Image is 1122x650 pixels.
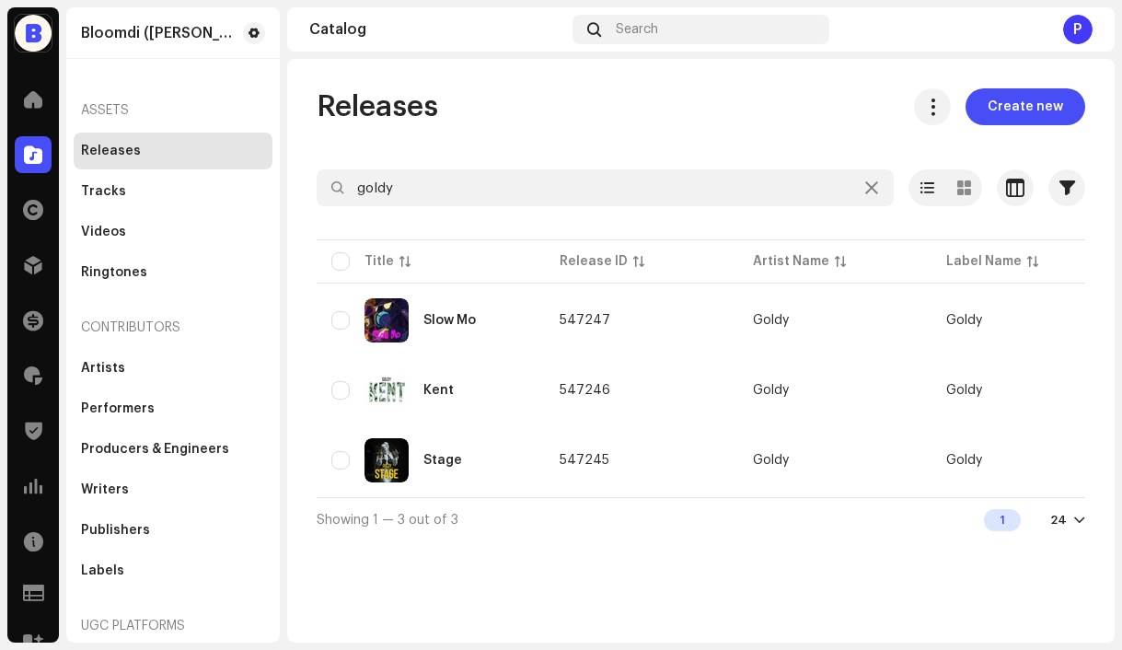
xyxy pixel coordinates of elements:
[966,88,1085,125] button: Create new
[423,314,476,327] div: Slow Mo
[81,225,126,239] div: Videos
[81,361,125,376] div: Artists
[74,306,272,350] re-a-nav-header: Contributors
[317,514,458,527] span: Showing 1 — 3 out of 3
[560,314,610,327] span: 547247
[74,431,272,468] re-m-nav-item: Producers & Engineers
[317,88,438,125] span: Releases
[74,173,272,210] re-m-nav-item: Tracks
[753,454,789,467] div: Goldy
[753,454,917,467] span: Goldy
[74,390,272,427] re-m-nav-item: Performers
[317,169,894,206] input: Search
[423,454,462,467] div: Stage
[616,22,658,37] span: Search
[946,384,982,397] span: Goldy
[364,298,409,342] img: 2f89f685-d213-4fae-a7a0-ff7a5ae5efc8
[364,368,409,412] img: ced6684e-867c-4aa5-a7e1-c868daadbe94
[753,314,917,327] span: Goldy
[988,88,1063,125] span: Create new
[81,26,236,41] div: Bloomdi (Ruka Hore)
[74,254,272,291] re-m-nav-item: Ringtones
[81,144,141,158] div: Releases
[560,454,609,467] span: 547245
[81,265,147,280] div: Ringtones
[560,384,610,397] span: 547246
[74,471,272,508] re-m-nav-item: Writers
[81,184,126,199] div: Tracks
[364,252,394,271] div: Title
[81,563,124,578] div: Labels
[74,552,272,589] re-m-nav-item: Labels
[81,482,129,497] div: Writers
[946,252,1022,271] div: Label Name
[74,512,272,549] re-m-nav-item: Publishers
[81,523,150,538] div: Publishers
[74,350,272,387] re-m-nav-item: Artists
[81,401,155,416] div: Performers
[1050,513,1067,528] div: 24
[753,314,789,327] div: Goldy
[753,384,789,397] div: Goldy
[81,442,229,457] div: Producers & Engineers
[1063,15,1093,44] div: P
[984,509,1021,531] div: 1
[560,252,628,271] div: Release ID
[309,22,565,37] div: Catalog
[74,214,272,250] re-m-nav-item: Videos
[15,15,52,52] img: 87673747-9ce7-436b-aed6-70e10163a7f0
[74,133,272,169] re-m-nav-item: Releases
[74,604,272,648] re-a-nav-header: UGC Platforms
[74,88,272,133] re-a-nav-header: Assets
[423,384,454,397] div: Kent
[753,384,917,397] span: Goldy
[946,314,982,327] span: Goldy
[753,252,829,271] div: Artist Name
[946,454,982,467] span: Goldy
[364,438,409,482] img: 613220c1-773e-4c72-a4c1-f49ae55c8094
